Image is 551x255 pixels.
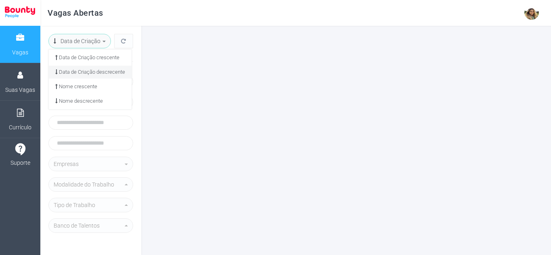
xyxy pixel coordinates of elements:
[10,155,30,170] span: Suporte
[59,67,125,77] span: Data de Criação descrecente
[59,53,119,62] span: Data de Criação crescente
[48,198,133,212] button: Tipo de Trabalho
[59,82,97,91] span: Nome crescente
[48,218,133,233] button: Banco de Talentos
[48,157,133,171] button: Empresas
[54,180,123,189] div: Modalidade do Trabalho
[48,7,103,19] h4: Vagas Abertas
[59,96,103,106] span: Nome descrecente
[48,34,111,48] button: Data de Criação descrecente
[5,83,35,97] span: Suas Vagas
[54,36,101,46] div: Data de Criação descrecente
[5,6,35,19] img: Imagem do logo da bounty people.
[15,143,26,155] img: icon-support.svg
[48,177,133,192] button: Modalidade do Trabalho
[524,5,539,20] img: Imagem do usuário no sistema.
[54,200,123,210] div: Tipo de Trabalho
[12,45,28,60] span: Vagas
[54,159,123,169] div: Empresas
[9,120,31,135] span: Currículo
[54,221,123,230] div: Banco de Talentos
